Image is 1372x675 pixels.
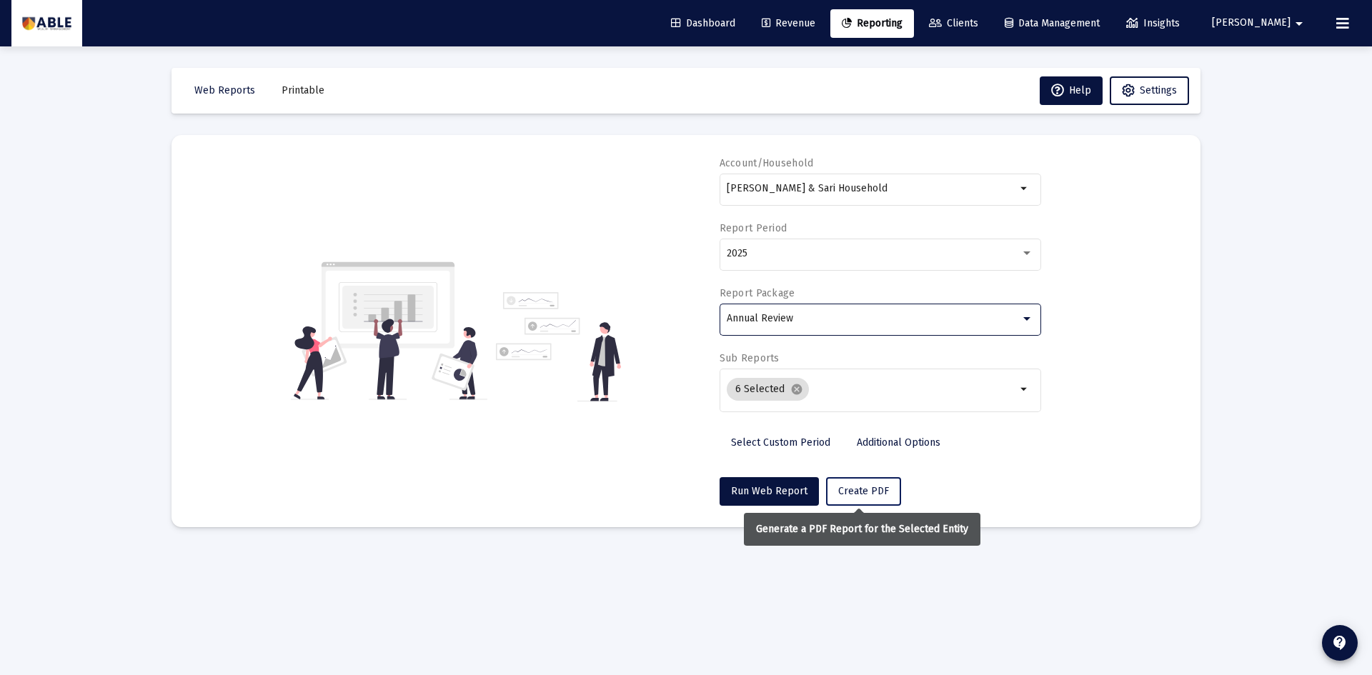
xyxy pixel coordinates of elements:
button: [PERSON_NAME] [1195,9,1325,37]
img: reporting [291,260,487,401]
span: Additional Options [857,436,940,449]
mat-icon: contact_support [1331,634,1348,651]
mat-icon: arrow_drop_down [1016,381,1033,398]
span: Settings [1140,84,1177,96]
span: Run Web Report [731,485,807,497]
label: Account/Household [720,157,814,169]
img: reporting-alt [496,292,621,401]
img: Dashboard [22,9,71,38]
button: Run Web Report [720,477,819,506]
span: Printable [282,84,324,96]
mat-chip-list: Selection [727,375,1016,404]
span: Reporting [842,17,903,29]
button: Settings [1110,76,1189,105]
span: Revenue [762,17,815,29]
span: Create PDF [838,485,889,497]
button: Help [1040,76,1103,105]
span: Help [1051,84,1091,96]
label: Sub Reports [720,352,780,364]
label: Report Package [720,287,795,299]
a: Dashboard [660,9,747,38]
mat-chip: 6 Selected [727,378,809,401]
span: Annual Review [727,312,793,324]
button: Create PDF [826,477,901,506]
input: Search or select an account or household [727,183,1016,194]
a: Data Management [993,9,1111,38]
mat-icon: arrow_drop_down [1016,180,1033,197]
span: Dashboard [671,17,735,29]
a: Clients [918,9,990,38]
span: Web Reports [194,84,255,96]
span: 2025 [727,247,747,259]
a: Reporting [830,9,914,38]
span: Insights [1126,17,1180,29]
span: Clients [929,17,978,29]
mat-icon: arrow_drop_down [1291,9,1308,38]
a: Revenue [750,9,827,38]
span: Select Custom Period [731,436,830,449]
button: Web Reports [183,76,267,105]
span: Data Management [1005,17,1100,29]
mat-icon: cancel [790,383,803,396]
button: Printable [270,76,336,105]
span: [PERSON_NAME] [1212,17,1291,29]
a: Insights [1115,9,1191,38]
label: Report Period [720,222,787,234]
